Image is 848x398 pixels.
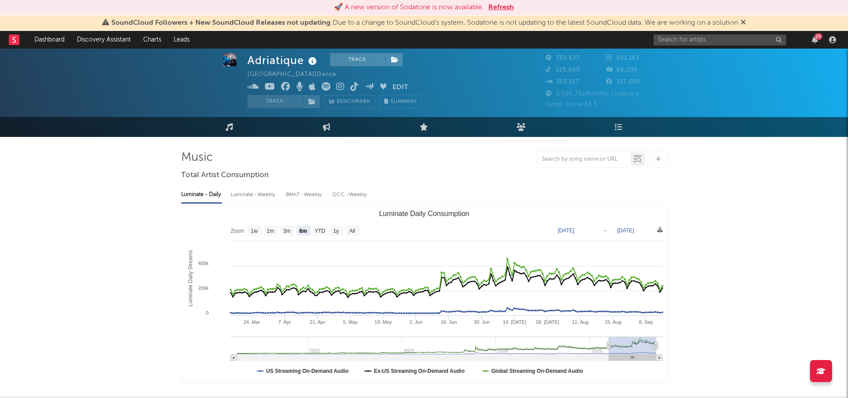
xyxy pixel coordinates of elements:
[441,319,456,325] text: 16. Jun
[251,228,258,234] text: 1w
[343,319,358,325] text: 5. May
[71,31,137,49] a: Discovery Assistant
[137,31,167,49] a: Charts
[606,67,638,73] span: 86,200
[373,368,464,374] text: Ex-US Streaming On-Demand Audio
[247,69,346,80] div: [GEOGRAPHIC_DATA] | Dance
[602,227,608,234] text: →
[349,228,355,234] text: All
[198,285,209,291] text: 200k
[654,34,786,45] input: Search for artists
[332,187,368,202] div: OCC - Weekly
[205,310,208,315] text: 0
[606,55,639,61] span: 921,163
[606,79,640,85] span: 317,000
[181,187,222,202] div: Luminate - Daily
[502,319,526,325] text: 14. [DATE]
[286,187,323,202] div: BMAT - Weekly
[546,67,580,73] span: 219,000
[247,95,303,108] button: Track
[333,228,339,234] text: 1y
[231,228,244,234] text: Zoom
[605,319,621,325] text: 25. Aug
[741,19,746,27] span: Dismiss
[330,53,385,66] button: Track
[537,156,631,163] input: Search by song name or URL
[243,319,260,325] text: 24. Mar
[182,206,667,383] svg: Luminate Daily Consumption
[231,187,277,202] div: Luminate - Weekly
[546,79,579,85] span: 303,327
[639,319,653,325] text: 8. Sep
[392,82,408,93] button: Edit
[536,319,559,325] text: 28. [DATE]
[380,95,422,108] button: Summary
[617,227,634,234] text: [DATE]
[558,227,574,234] text: [DATE]
[334,2,484,13] div: 🚀 A new version of Sodatone is now available.
[167,31,196,49] a: Leads
[409,319,422,325] text: 2. Jun
[314,228,325,234] text: YTD
[546,91,639,97] span: 3,566,752 Monthly Listeners
[337,97,370,107] span: Benchmark
[474,319,490,325] text: 30. Jun
[181,170,269,181] span: Total Artist Consumption
[814,33,822,40] div: 25
[324,95,375,108] a: Benchmark
[198,261,209,266] text: 400k
[299,228,307,234] text: 6m
[266,228,274,234] text: 1m
[28,31,71,49] a: Dashboard
[278,319,291,325] text: 7. Apr
[491,368,583,374] text: Global Streaming On-Demand Audio
[391,99,417,104] span: Summary
[283,228,290,234] text: 3m
[374,319,392,325] text: 19. May
[247,53,319,68] div: Adriatique
[572,319,588,325] text: 11. Aug
[812,36,818,43] button: 25
[111,19,738,27] span: : Due to a change to SoundCloud's system, Sodatone is not updating to the latest SoundCloud data....
[310,319,325,325] text: 21. Apr
[266,368,349,374] text: US Streaming On-Demand Audio
[379,210,469,217] text: Luminate Daily Consumption
[111,19,331,27] span: SoundCloud Followers + New SoundCloud Releases not updating
[546,55,580,61] span: 350,627
[488,2,514,13] button: Refresh
[187,250,193,306] text: Luminate Daily Streams
[546,102,597,107] span: Jump Score: 56.5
